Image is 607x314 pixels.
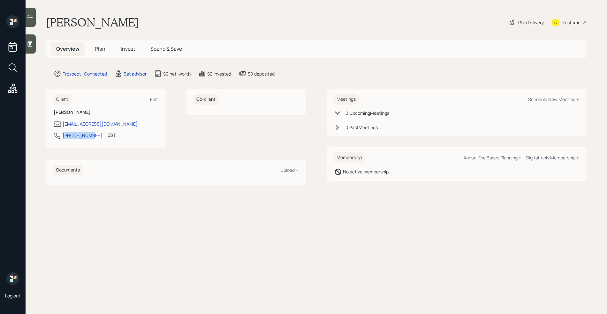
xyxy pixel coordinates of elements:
[54,110,158,115] h6: [PERSON_NAME]
[56,45,80,52] span: Overview
[463,155,521,161] div: Annual Fee Based Planning +
[562,19,582,26] div: Kustomer
[46,15,139,29] h1: [PERSON_NAME]
[163,70,191,77] div: $0 net-worth
[334,152,365,163] h6: Membership
[63,70,107,77] div: Prospect · Connected
[334,94,359,105] h6: Meetings
[526,155,579,161] div: Digital-only Membership +
[346,110,390,116] div: 0 Upcoming Meeting s
[63,132,102,139] div: [PHONE_NUMBER]
[63,120,138,127] div: [EMAIL_ADDRESS][DOMAIN_NAME]
[343,168,389,175] div: No active membership
[207,70,231,77] div: $0 invested
[194,94,218,105] h6: Co-client
[6,272,19,285] img: retirable_logo.png
[54,165,82,175] h6: Documents
[150,45,182,52] span: Spend & Save
[281,167,299,173] div: Upload +
[108,132,116,138] div: EST
[346,124,378,131] div: 0 Past Meeting s
[248,70,275,77] div: $0 deposited
[121,45,135,52] span: Invest
[54,94,71,105] h6: Client
[95,45,105,52] span: Plan
[528,96,579,102] div: Schedule New Meeting +
[124,70,147,77] div: Set advisor
[150,96,158,102] div: Edit
[5,293,20,299] div: Log out
[518,19,544,26] div: Plan Delivery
